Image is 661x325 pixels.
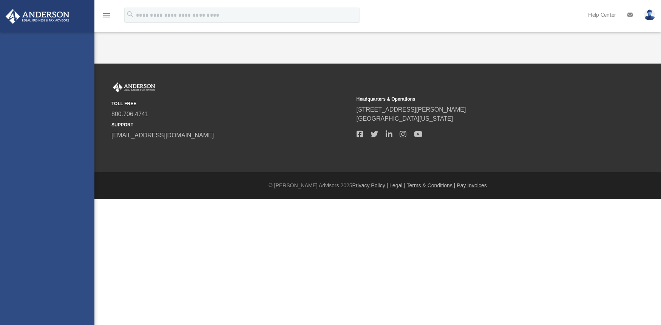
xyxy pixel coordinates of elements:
small: Headquarters & Operations [357,96,596,103]
a: [GEOGRAPHIC_DATA][US_STATE] [357,115,453,122]
div: © [PERSON_NAME] Advisors 2025 [94,182,661,190]
small: TOLL FREE [111,100,351,107]
a: 800.706.4741 [111,111,148,117]
small: SUPPORT [111,121,351,128]
a: Pay Invoices [457,182,486,188]
i: search [126,10,134,19]
a: Legal | [389,182,405,188]
i: menu [102,11,111,20]
a: Privacy Policy | [352,182,388,188]
img: Anderson Advisors Platinum Portal [111,82,157,92]
img: Anderson Advisors Platinum Portal [3,9,72,24]
a: menu [102,14,111,20]
a: Terms & Conditions | [407,182,456,188]
a: [EMAIL_ADDRESS][DOMAIN_NAME] [111,132,214,138]
a: [STREET_ADDRESS][PERSON_NAME] [357,106,466,113]
img: User Pic [644,9,655,20]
